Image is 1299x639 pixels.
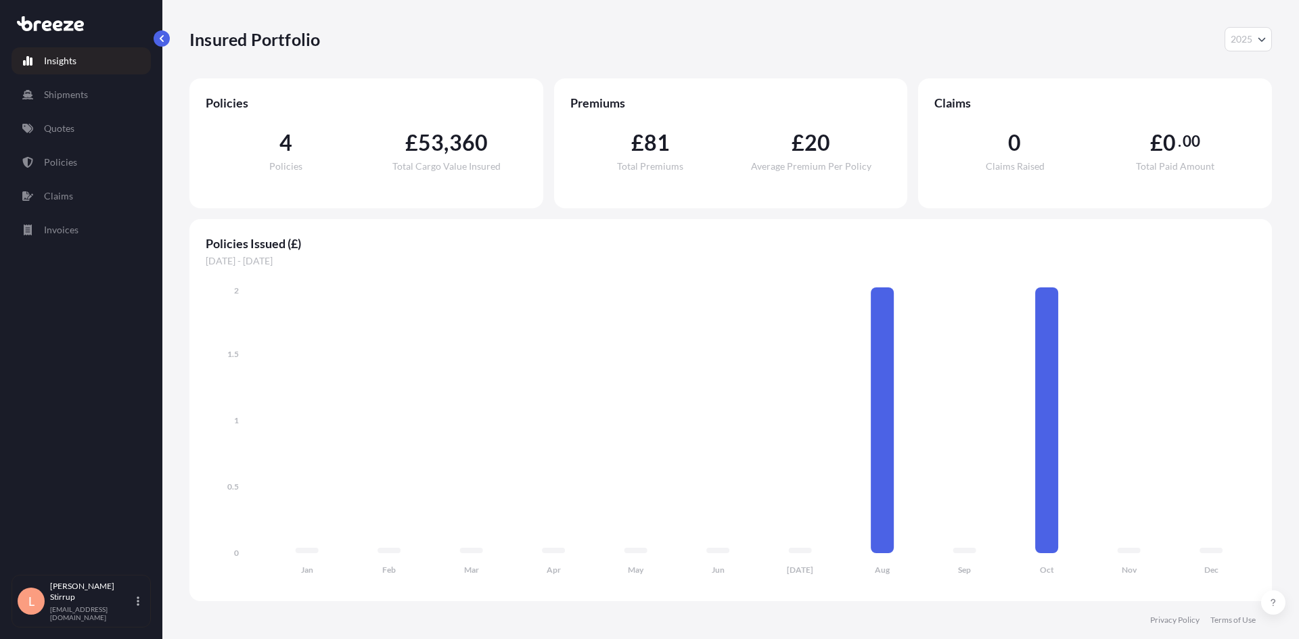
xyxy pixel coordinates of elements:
tspan: 0.5 [227,481,239,492]
a: Invoices [12,216,151,243]
span: 20 [804,132,830,153]
span: Total Cargo Value Insured [392,162,501,171]
span: 4 [279,132,292,153]
a: Insights [12,47,151,74]
p: [PERSON_NAME] Stirrup [50,581,134,602]
span: Policies Issued (£) [206,235,1256,252]
span: £ [1150,132,1163,153]
span: Claims Raised [986,162,1045,171]
tspan: Oct [1040,565,1054,575]
span: L [28,594,35,608]
tspan: Sep [958,565,971,575]
span: Premiums [570,95,892,111]
tspan: Dec [1204,565,1218,575]
a: Shipments [12,81,151,108]
p: Policies [44,156,77,169]
tspan: 2 [234,285,239,295]
span: 00 [1183,136,1200,147]
span: 0 [1163,132,1176,153]
p: Invoices [44,223,78,237]
span: Total Premiums [617,162,683,171]
span: 2025 [1231,32,1252,46]
span: Policies [269,162,302,171]
span: 53 [418,132,444,153]
p: [EMAIL_ADDRESS][DOMAIN_NAME] [50,605,134,621]
a: Claims [12,183,151,210]
span: Policies [206,95,527,111]
a: Privacy Policy [1150,615,1200,625]
span: Claims [934,95,1256,111]
p: Insured Portfolio [189,28,320,50]
span: £ [792,132,804,153]
span: £ [405,132,418,153]
tspan: Apr [547,565,561,575]
span: Average Premium Per Policy [751,162,871,171]
span: [DATE] - [DATE] [206,254,1256,268]
tspan: [DATE] [787,565,813,575]
span: 81 [644,132,670,153]
tspan: 1 [234,415,239,425]
tspan: May [628,565,644,575]
a: Quotes [12,115,151,142]
tspan: Jun [712,565,725,575]
tspan: 1.5 [227,349,239,359]
p: Shipments [44,88,88,101]
span: , [444,132,449,153]
span: . [1178,136,1181,147]
span: £ [631,132,644,153]
span: 360 [449,132,488,153]
a: Terms of Use [1210,615,1256,625]
p: Claims [44,189,73,203]
tspan: Feb [382,565,396,575]
span: Total Paid Amount [1136,162,1214,171]
tspan: 0 [234,548,239,558]
span: 0 [1008,132,1021,153]
p: Quotes [44,122,74,135]
tspan: Aug [875,565,890,575]
tspan: Jan [301,565,313,575]
p: Insights [44,54,76,68]
button: Year Selector [1225,27,1272,51]
a: Policies [12,149,151,176]
tspan: Nov [1122,565,1137,575]
tspan: Mar [464,565,479,575]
